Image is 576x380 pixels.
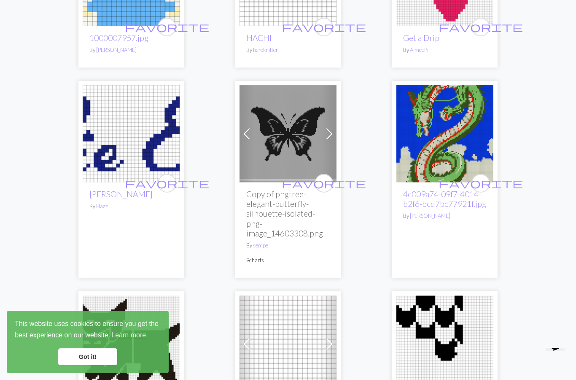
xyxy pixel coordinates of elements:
span: favorite [439,176,523,190]
a: Billie [83,129,180,137]
p: By [403,212,487,220]
i: favourite [282,19,366,35]
i: favourite [439,19,523,35]
p: By [246,242,330,250]
img: 4c009a74-09f7-4014-b2f6-bcd7bc77921f.jpg [396,85,493,182]
h2: Copy of pngtree-elegant-butterfly-silhouette-isolated-png-image_14603308.png [246,189,330,238]
a: 1000007957.jpg [89,33,148,43]
a: pngtree-elegant-butterfly-silhouette-isolated-png-image_14603308.png [240,129,336,137]
a: FJQ-P-12071 [240,339,336,347]
a: [PERSON_NAME] [410,212,450,219]
a: Chats [396,339,493,347]
span: favorite [282,20,366,33]
button: favourite [158,174,176,193]
a: AimeePi [410,46,428,53]
i: favourite [125,19,209,35]
span: favorite [439,20,523,33]
p: By [246,46,330,54]
a: [PERSON_NAME] [96,46,137,53]
a: learn more about cookies [110,329,147,342]
button: favourite [471,174,490,193]
i: favourite [125,175,209,192]
i: favourite [439,175,523,192]
span: favorite [282,176,366,190]
p: 9 charts [246,256,330,264]
p: By [89,46,173,54]
a: Get a Drip [403,33,439,43]
img: Billie [83,85,180,182]
button: favourite [158,18,176,36]
i: favourite [282,175,366,192]
p: By [89,202,173,210]
button: favourite [315,174,333,193]
p: By [403,46,487,54]
a: heroknitter [253,46,278,53]
a: sempe [253,242,268,249]
a: [PERSON_NAME] [89,189,153,199]
a: HACHI [246,33,272,43]
div: cookieconsent [7,311,169,373]
img: pngtree-elegant-butterfly-silhouette-isolated-png-image_14603308.png [240,85,336,182]
a: dismiss cookie message [58,348,117,365]
button: favourite [471,18,490,36]
a: Hazz [96,203,108,209]
a: 4c009a74-09f7-4014-b2f6-bcd7bc77921f.jpg [396,129,493,137]
span: This website uses cookies to ensure you get the best experience on our website. [15,319,161,342]
iframe: chat widget [543,348,571,375]
button: favourite [315,18,333,36]
span: favorite [125,20,209,33]
span: favorite [125,176,209,190]
a: 4c009a74-09f7-4014-b2f6-bcd7bc77921f.jpg [403,189,486,209]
